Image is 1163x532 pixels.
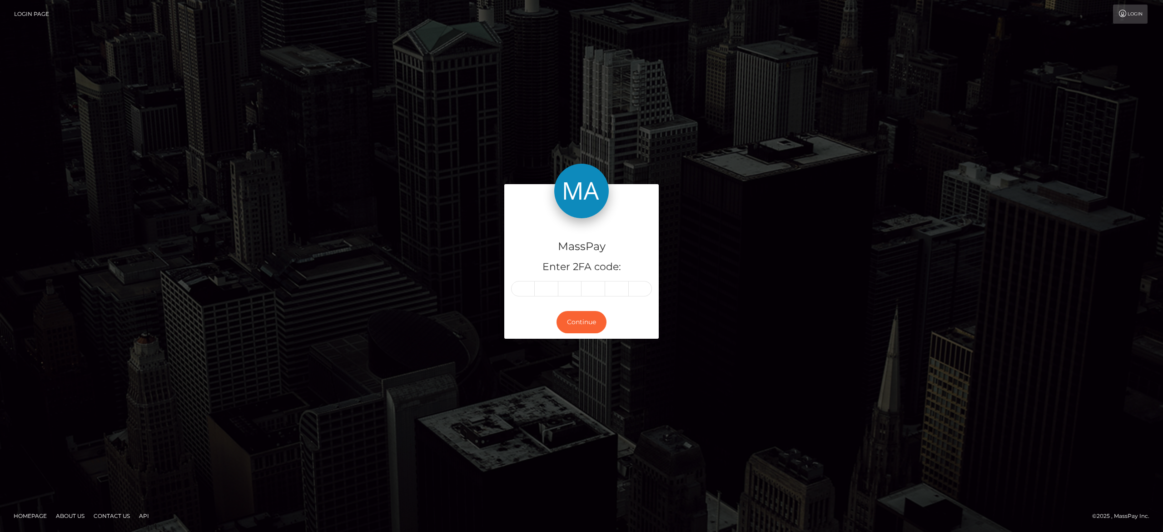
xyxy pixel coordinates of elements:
a: Login Page [14,5,49,24]
button: Continue [557,311,606,333]
img: MassPay [554,164,609,218]
a: Contact Us [90,509,134,523]
a: Login [1113,5,1148,24]
h5: Enter 2FA code: [511,260,652,274]
div: © 2025 , MassPay Inc. [1092,511,1156,521]
a: API [135,509,153,523]
a: About Us [52,509,88,523]
a: Homepage [10,509,50,523]
h4: MassPay [511,239,652,255]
